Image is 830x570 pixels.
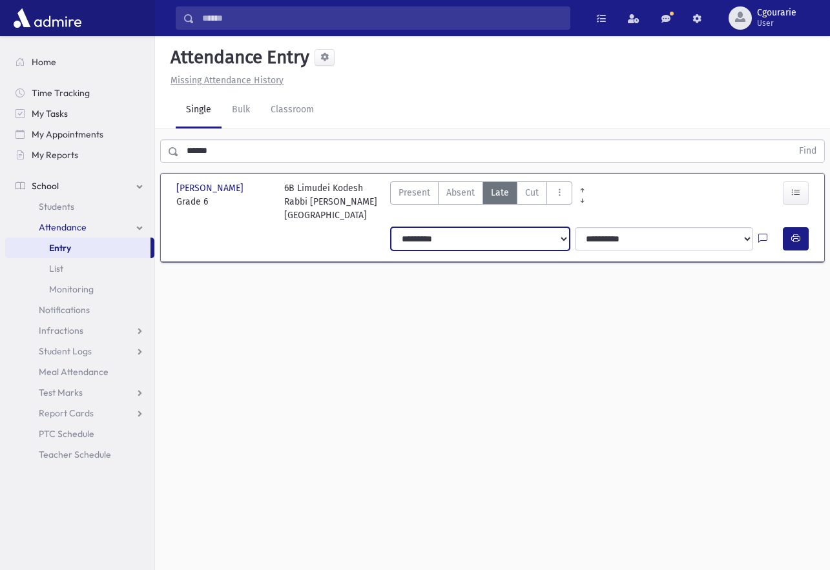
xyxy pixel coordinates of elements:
span: Time Tracking [32,87,90,99]
a: My Reports [5,145,154,165]
span: Teacher Schedule [39,449,111,460]
span: Report Cards [39,407,94,419]
a: Students [5,196,154,217]
span: Monitoring [49,283,94,295]
span: PTC Schedule [39,428,94,440]
input: Search [194,6,570,30]
a: Bulk [222,92,260,128]
span: School [32,180,59,192]
span: User [757,18,796,28]
a: Report Cards [5,403,154,423]
span: Grade 6 [176,195,271,209]
span: Present [399,186,430,199]
a: PTC Schedule [5,423,154,444]
a: Infractions [5,320,154,341]
a: Classroom [260,92,324,128]
span: Absent [446,186,475,199]
a: Student Logs [5,341,154,361]
span: Infractions [39,325,83,336]
span: Cut [525,186,539,199]
a: Time Tracking [5,83,154,103]
a: Entry [5,238,150,258]
a: Attendance [5,217,154,238]
span: My Reports [32,149,78,161]
a: Meal Attendance [5,361,154,382]
a: Test Marks [5,382,154,403]
span: Notifications [39,304,90,316]
u: Missing Attendance History [171,75,284,86]
span: My Appointments [32,128,103,140]
a: Single [176,92,222,128]
span: Meal Attendance [39,366,109,378]
span: Attendance [39,221,87,233]
span: Entry [49,242,71,254]
span: [PERSON_NAME] [176,181,246,195]
span: Late [491,186,509,199]
a: Home [5,52,154,72]
a: Missing Attendance History [165,75,284,86]
div: AttTypes [390,181,572,222]
span: Test Marks [39,387,83,398]
a: Teacher Schedule [5,444,154,465]
span: Students [39,201,74,212]
a: My Appointments [5,124,154,145]
span: My Tasks [32,108,68,119]
button: Find [791,140,824,162]
a: Notifications [5,300,154,320]
span: Cgourarie [757,8,796,18]
span: Home [32,56,56,68]
h5: Attendance Entry [165,46,309,68]
a: List [5,258,154,279]
a: Monitoring [5,279,154,300]
a: School [5,176,154,196]
img: AdmirePro [10,5,85,31]
div: 6B Limudei Kodesh Rabbi [PERSON_NAME][GEOGRAPHIC_DATA] [284,181,379,222]
span: Student Logs [39,345,92,357]
span: List [49,263,63,274]
a: My Tasks [5,103,154,124]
